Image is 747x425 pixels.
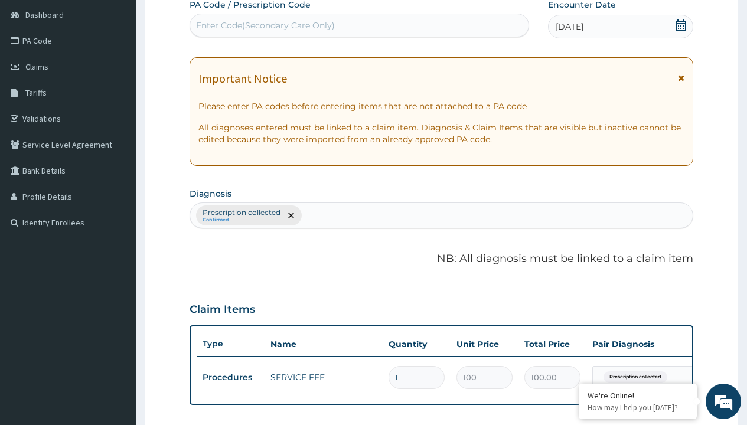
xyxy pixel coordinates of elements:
td: Procedures [197,367,265,388]
div: Minimize live chat window [194,6,222,34]
p: Please enter PA codes before entering items that are not attached to a PA code [198,100,684,112]
th: Type [197,333,265,355]
div: Enter Code(Secondary Care Only) [196,19,335,31]
p: How may I help you today? [588,403,688,413]
span: Claims [25,61,48,72]
span: Prescription collected [604,371,667,383]
div: Chat with us now [61,66,198,81]
th: Unit Price [451,332,518,356]
p: NB: All diagnosis must be linked to a claim item [190,251,693,267]
th: Quantity [383,332,451,356]
h1: Important Notice [198,72,287,85]
span: We're online! [68,133,163,253]
textarea: Type your message and hit 'Enter' [6,292,225,334]
span: Tariffs [25,87,47,98]
span: remove selection option [286,210,296,221]
h3: Claim Items [190,303,255,316]
p: Prescription collected [203,208,280,217]
span: Dashboard [25,9,64,20]
small: Confirmed [203,217,280,223]
div: We're Online! [588,390,688,401]
p: All diagnoses entered must be linked to a claim item. Diagnosis & Claim Items that are visible bu... [198,122,684,145]
th: Pair Diagnosis [586,332,716,356]
th: Total Price [518,332,586,356]
th: Name [265,332,383,356]
td: SERVICE FEE [265,365,383,389]
img: d_794563401_company_1708531726252_794563401 [22,59,48,89]
span: [DATE] [556,21,583,32]
label: Diagnosis [190,188,231,200]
